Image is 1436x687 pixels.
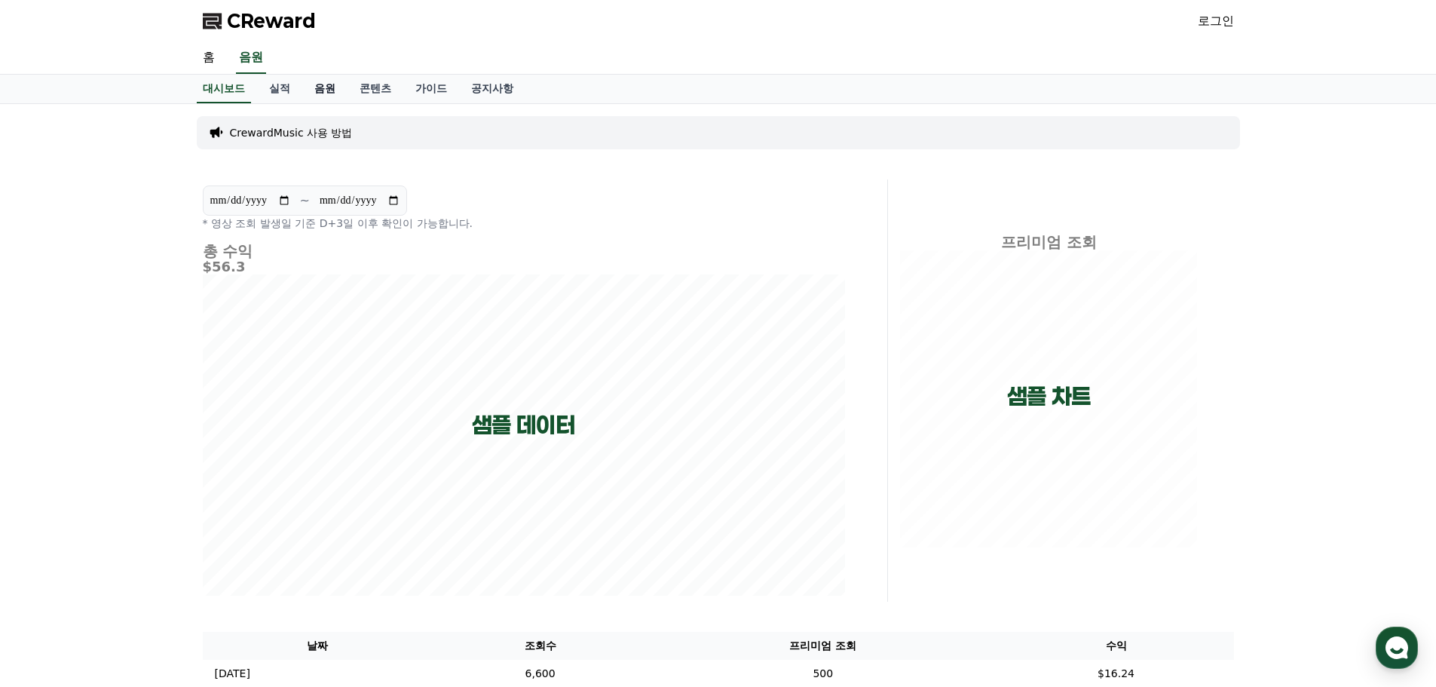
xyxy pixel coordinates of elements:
[47,501,57,513] span: 홈
[194,478,289,516] a: 설정
[257,75,302,103] a: 실적
[300,192,310,210] p: ~
[1007,383,1091,410] p: 샘플 차트
[215,666,250,682] p: [DATE]
[236,42,266,74] a: 음원
[230,125,353,140] a: CrewardMusic 사용 방법
[191,42,227,74] a: 홈
[459,75,525,103] a: 공지사항
[433,632,648,660] th: 조회수
[1198,12,1234,30] a: 로그인
[138,501,156,514] span: 대화
[197,75,251,103] a: 대시보드
[203,632,433,660] th: 날짜
[203,243,845,259] h4: 총 수익
[648,632,998,660] th: 프리미엄 조회
[203,9,316,33] a: CReward
[403,75,459,103] a: 가이드
[900,234,1198,250] h4: 프리미엄 조회
[227,9,316,33] span: CReward
[5,478,100,516] a: 홈
[472,412,575,439] p: 샘플 데이터
[203,216,845,231] p: * 영상 조회 발생일 기준 D+3일 이후 확인이 가능합니다.
[233,501,251,513] span: 설정
[100,478,194,516] a: 대화
[302,75,348,103] a: 음원
[203,259,845,274] h5: $56.3
[999,632,1234,660] th: 수익
[348,75,403,103] a: 콘텐츠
